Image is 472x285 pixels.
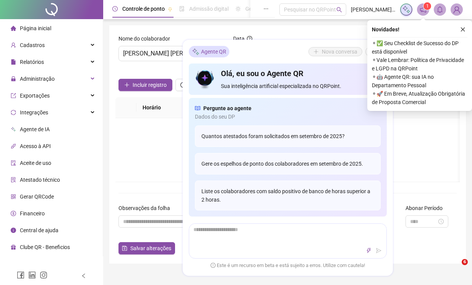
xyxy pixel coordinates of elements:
[118,34,175,43] label: Nome do colaborador
[423,2,431,10] sup: 1
[451,4,462,15] img: 4228
[118,242,175,254] button: Salvar alterações
[189,6,229,12] span: Admissão digital
[20,126,50,132] span: Agente de IA
[336,7,342,13] span: search
[180,82,186,88] span: clock-circle
[11,177,16,182] span: solution
[372,73,467,90] span: ⚬ 🤖 Agente QR: sua IA no Departamento Pessoal
[195,113,381,121] span: Dados do seu DP
[81,273,86,278] span: left
[11,76,16,81] span: lock
[195,68,215,91] img: icon
[203,104,251,113] span: Pergunte ao agente
[20,227,58,233] span: Central de ajuda
[211,262,365,270] span: Este é um recurso em beta e está sujeito a erros. Utilize com cautela!
[40,271,47,279] span: instagram
[20,210,45,217] span: Financeiro
[372,56,467,73] span: ⚬ Vale Lembrar: Política de Privacidade e LGPD na QRPoint
[420,6,427,13] span: notification
[20,76,55,82] span: Administração
[20,59,44,65] span: Relatórios
[195,153,381,175] div: Gere os espelhos de ponto dos colaboradores em setembro de 2025.
[124,82,130,88] span: plus
[446,259,464,277] iframe: Intercom live chat
[175,79,229,91] button: Alterar jornada
[11,26,16,31] span: home
[195,104,200,113] span: read
[436,6,443,13] span: bell
[247,36,252,41] span: question-circle
[11,211,16,216] span: dollar
[426,3,429,9] span: 1
[11,110,16,115] span: sync
[112,6,118,11] span: clock-circle
[462,259,468,265] span: 6
[11,42,16,48] span: user-add
[364,246,373,256] button: thunderbolt
[118,204,175,212] label: Observações da folha
[20,160,51,166] span: Aceite de uso
[189,46,229,58] div: Agente QR
[351,5,396,14] span: [PERSON_NAME] - ITALSOFA NORDESTE
[136,97,189,118] th: Horário
[20,194,54,200] span: Gerar QRCode
[122,6,165,12] span: Controle de ponto
[175,83,229,89] a: Alterar jornada
[20,25,51,31] span: Página inicial
[118,79,172,91] button: Incluir registro
[245,6,284,12] span: Gestão de férias
[133,81,167,89] span: Incluir registro
[11,93,16,98] span: export
[195,126,381,147] div: Quantos atestados foram solicitados em setembro de 2025?
[20,177,60,183] span: Atestado técnico
[11,244,16,250] span: gift
[179,6,185,11] span: file-done
[195,181,381,211] div: Liste os colaboradores com saldo positivo de banco de horas superior a 2 horas.
[11,194,16,199] span: qrcode
[28,271,36,279] span: linkedin
[11,160,16,166] span: audit
[372,39,467,56] span: ⚬ ✅ Seu Checklist de Sucesso do DP está disponível
[221,82,380,91] span: Sua inteligência artificial especializada no QRPoint.
[405,204,448,212] label: Abonar Período
[20,93,50,99] span: Exportações
[20,42,45,48] span: Cadastros
[263,6,269,11] span: ellipsis
[20,244,70,250] span: Clube QR - Beneficios
[374,246,383,256] button: send
[130,244,171,252] span: Salvar alterações
[17,271,24,279] span: facebook
[460,27,466,32] span: close
[221,68,380,79] h4: Olá, eu sou o Agente QR
[235,6,241,11] span: sun
[233,36,245,42] span: Data
[125,155,451,163] div: Não há dados
[366,248,371,254] span: thunderbolt
[192,48,200,56] img: sparkle-icon.fc2bf0ac1784a2077858766a79e2daf3.svg
[11,59,16,65] span: file
[123,46,222,61] span: DANIELA DIZ DA ROCHA
[20,109,48,116] span: Integrações
[372,90,467,106] span: ⚬ 🚀 Em Breve, Atualização Obrigatória de Proposta Comercial
[211,263,216,268] span: exclamation-circle
[122,246,127,251] span: save
[20,143,51,149] span: Acesso à API
[168,7,172,11] span: pushpin
[11,143,16,149] span: api
[402,5,410,14] img: sparkle-icon.fc2bf0ac1784a2077858766a79e2daf3.svg
[308,47,362,57] button: Nova conversa
[372,25,399,34] span: Novidades !
[11,228,16,233] span: info-circle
